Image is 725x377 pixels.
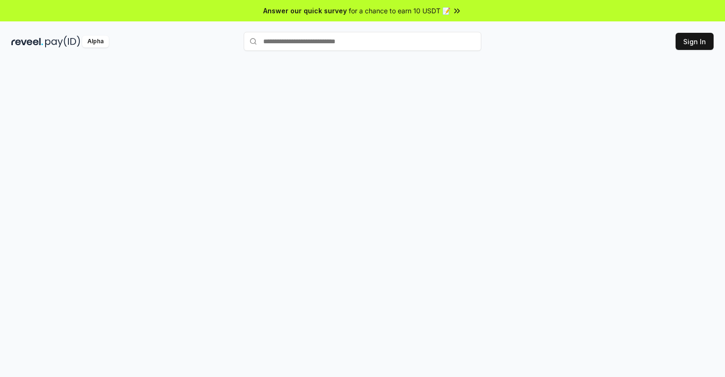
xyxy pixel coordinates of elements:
[82,36,109,48] div: Alpha
[676,33,714,50] button: Sign In
[263,6,347,16] span: Answer our quick survey
[11,36,43,48] img: reveel_dark
[45,36,80,48] img: pay_id
[349,6,450,16] span: for a chance to earn 10 USDT 📝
